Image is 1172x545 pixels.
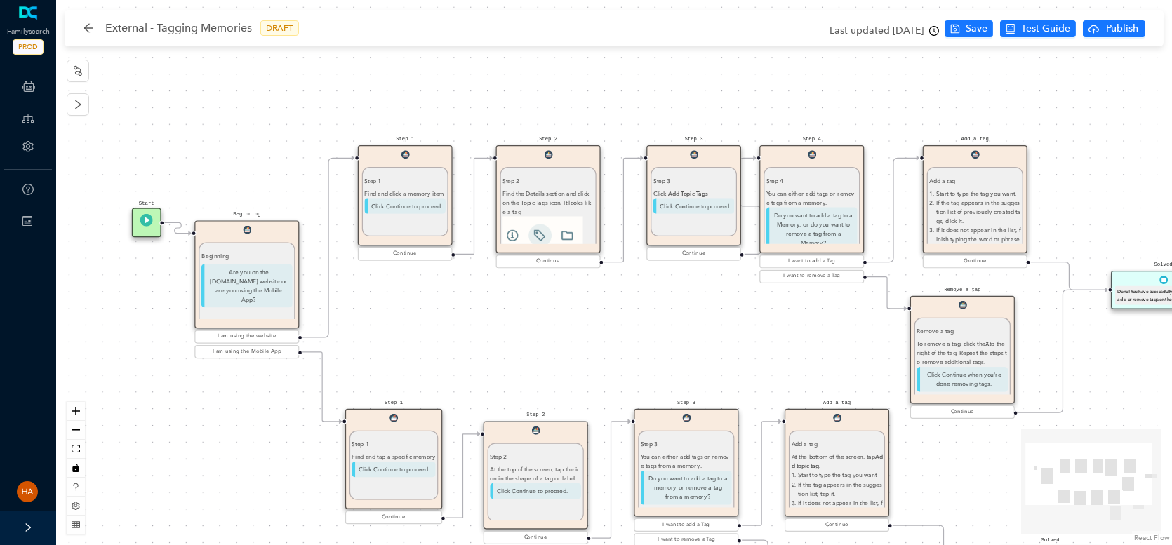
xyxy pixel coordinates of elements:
span: right [72,99,84,110]
p: Click Continue when you're done removing tags. [917,367,1008,392]
g: Edge from reactflownode_9190431c-0a94-43b0-89f3-874845413292 to reactflownode_4918dce2-eea4-495b-... [604,149,643,270]
g: Edge from reactflownode_be4b0294-141b-47ea-82b0-634e13523d93 to reactflownode_31b70165-4a6a-41ae-... [867,269,907,317]
img: Guide [531,426,540,435]
p: Step 3 [653,176,735,185]
img: Solved [1159,276,1168,284]
pre: Beginning [233,210,260,218]
p: At the top of the screen, tap the icon in the shape of a tag or label [490,465,581,483]
span: robot [1006,24,1015,34]
img: Guide [808,150,816,159]
g: Edge from reactflownode_92d3c0ea-16d7-4997-978f-1e4568170b51 to reactflownode_8689f62a-ca9c-4570-... [742,413,781,534]
pre: Add a tag [823,398,851,406]
img: Guide [958,301,966,309]
div: back [83,22,94,34]
div: Continue [348,513,440,522]
p: Step 1 [364,176,446,185]
span: cloud-upload [1088,24,1099,34]
div: I want to remove a Tag [762,272,862,281]
div: Step 4GuideStep 4You can either add tags or remove tags from a memory.Do you want to add a tag to... [759,145,864,285]
div: Step 2GuideStep 2Find the Details section and click on the Topic Tags icon. It looks like a tagCo... [496,145,601,270]
span: arrow-left [83,22,94,34]
div: BeginningGuideBeginningAre you on the [DOMAIN_NAME] website or are you using the Mobile App?I am ... [194,220,299,360]
p: Add a tag [792,440,883,449]
g: Edge from reactflownode_8c2f0d7b-4841-4fc5-a7f9-54a30360d7f6 to reactflownode_de3f6ba1-1ceb-4029-... [446,426,480,526]
div: To remove a tag, click the to the right of the tag. Repeat the steps to remove additional tags. [917,339,1008,367]
g: Edge from reactflownode_be4b0294-141b-47ea-82b0-634e13523d93 to reactflownode_721b6dc8-9c4a-44b5-... [867,149,919,270]
div: Step 3GuideStep 3Click Add Topic TagsClick Continue to proceed.Continue [646,145,741,262]
g: Edge from reactflownode_b6e426b7-fade-4c93-838c-07b8466494f2 to reactflownode_f897c34a-883b-4fcc-... [302,149,354,345]
undefined: You can either add tags or remove tags from a memory. [766,189,855,206]
p: Step 2 [502,176,594,185]
p: Do you want to add a tag to a Memory, or do you want to remove a tag from a Memory? [766,207,858,250]
span: Save [966,21,987,36]
span: DRAFT [260,20,299,36]
img: Guide [833,414,841,422]
span: table [72,520,80,529]
div: Step 1GuideStep 1Find and tap a specific memoryClick Continue to proceed.Continue [345,409,442,526]
div: Continue [649,250,739,258]
div: Remove a tagGuideRemove a tagTo remove a tag, click theXto the right of the tag. Repeat the steps... [910,296,1015,421]
p: Start to type the tag you want [798,471,882,480]
p: If the tag appears in the suggestion list, tap it. [798,480,882,498]
p: Click [653,189,735,198]
strong: X [985,340,990,348]
undefined: Find and tap a specific memory [352,453,435,461]
g: Edge from reactflownode_31b70165-4a6a-41ae-86a1-c054bf7506f0 to reactflownode_4de66678-9e73-4710-... [1018,281,1108,421]
span: setting [72,502,80,510]
div: Continue [486,533,585,541]
span: External - Tagging Memories [105,17,252,39]
div: I am using the website [197,332,297,341]
div: Find the Details section and click on the Topic Tags icon. It looks like a tag [502,189,594,271]
div: I am using the Mobile App [197,348,297,356]
pre: Solved [1041,537,1059,544]
button: question [67,478,85,497]
div: I want to add a Tag [637,520,736,529]
button: robotTest Guide [1000,20,1076,37]
g: Edge from reactflownode_4918dce2-eea4-495b-b0c0-792218cd181f to reactflownode_be4b0294-141b-47ea-... [740,149,761,262]
button: toggle interactivity [67,459,85,478]
img: Trigger [140,214,153,227]
pre: Add a tag [961,135,989,143]
button: saveSave [945,20,993,37]
span: node-index [72,65,84,76]
p: Step 2 [490,452,581,462]
img: Guide [971,150,979,159]
img: Guide [682,414,691,422]
div: Continue [787,520,887,529]
img: Guide [243,226,251,234]
p: Click Continue to proceed. [352,462,435,478]
img: Guide [690,150,698,159]
p: Click Continue to proceed. [364,198,446,214]
div: Last updated [DATE] [830,20,939,41]
p: If it does not appear in the list, finish typing the word or phrase and press . [936,226,1020,253]
div: Find and click a memory item [364,189,446,198]
p: Are you on the [DOMAIN_NAME] website or are you using the Mobile App? [201,264,293,307]
img: Guide [544,150,552,159]
p: Step 3 [641,440,732,449]
g: Edge from reactflownode_2076fcc5-30c5-4261-a721-06ac4e2343a4 to reactflownode_b6e426b7-fade-4c93-... [164,214,191,241]
pre: Step 3 [684,135,702,143]
p: Add a tag [929,176,1020,185]
p: If the tag appears in the suggestion list of previously created tags, click it. [936,198,1020,225]
div: Step 1GuideStep 1Find and click a memory itemClick Continue to proceed.Continue [358,145,453,262]
p: Remove a tag [917,327,1008,336]
p: At the bottom of the screen, tap . [792,452,883,471]
a: React Flow attribution [1134,533,1170,542]
p: Click Continue to proceed. [653,198,735,214]
pre: Remove a tag [944,285,980,293]
button: fit view [67,440,85,459]
div: Continue [360,250,450,258]
pre: Step 3 [677,398,695,406]
undefined: You can either add tags or remove tags from a memory. [641,453,729,470]
span: Test Guide [1021,21,1070,36]
img: Guide [401,150,409,159]
pre: Step 2 [539,135,557,143]
div: Add a tagGuideAdd a tagStart to type the tag you want.If the tag appears in the suggestion list o... [923,145,1027,270]
p: Beginning [201,252,293,261]
div: Add a tagGuideAdd a tagAt the bottom of the screen, tapAdd topic tag.Start to type the tag you wa... [785,409,889,534]
g: Edge from reactflownode_f897c34a-883b-4fcc-be5f-cb75aa07e1ae to reactflownode_9190431c-0a94-43b0-... [455,149,493,262]
p: Step 4 [766,176,858,185]
img: 02dcd0b1d16719367961de209a1f996b [17,481,38,502]
span: Publish [1105,21,1140,36]
p: If it does not appear in the list, finish typing the word or phrase, and tap [798,498,882,525]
